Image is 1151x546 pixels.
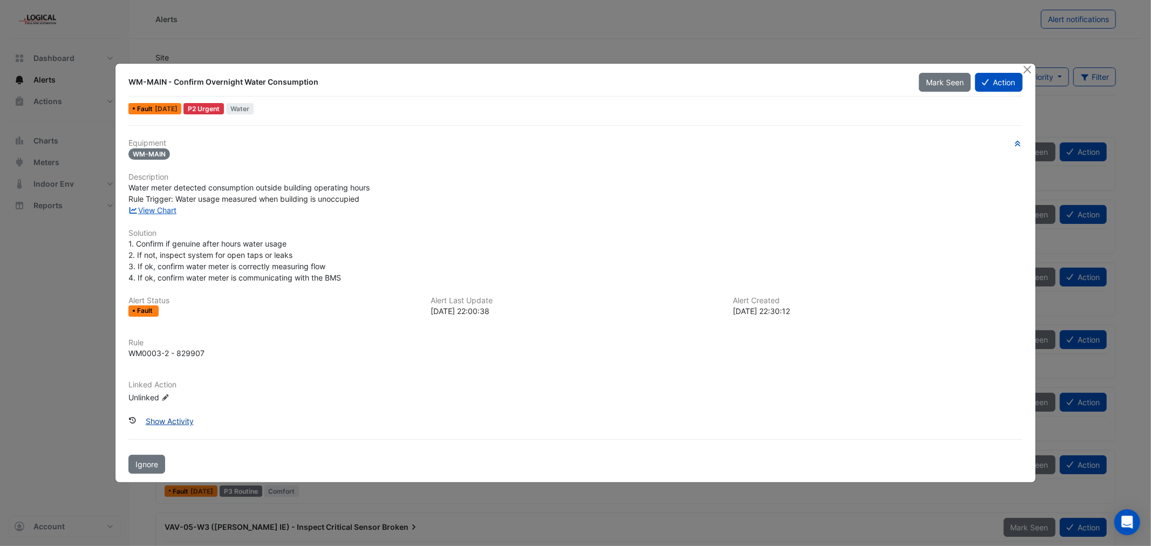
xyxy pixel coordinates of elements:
[161,393,169,401] fa-icon: Edit Linked Action
[431,296,720,305] h6: Alert Last Update
[1022,64,1033,75] button: Close
[128,206,176,215] a: View Chart
[128,229,1022,238] h6: Solution
[128,338,1022,347] h6: Rule
[128,347,205,359] div: WM0003-2 - 829907
[128,391,258,402] div: Unlinked
[128,77,906,87] div: WM-MAIN - Confirm Overnight Water Consumption
[975,73,1022,92] button: Action
[226,103,254,114] span: Water
[128,239,341,282] span: 1. Confirm if genuine after hours water usage 2. If not, inspect system for open taps or leaks 3....
[733,305,1023,317] div: [DATE] 22:30:12
[139,412,201,431] button: Show Activity
[128,183,370,203] span: Water meter detected consumption outside building operating hours Rule Trigger: Water usage measu...
[1114,509,1140,535] div: Open Intercom Messenger
[128,296,418,305] h6: Alert Status
[128,173,1022,182] h6: Description
[128,148,170,160] span: WM-MAIN
[137,308,155,314] span: Fault
[183,103,224,114] div: P2 Urgent
[431,305,720,317] div: [DATE] 22:00:38
[128,139,1022,148] h6: Equipment
[137,106,155,112] span: Fault
[128,380,1022,390] h6: Linked Action
[128,455,165,474] button: Ignore
[135,460,158,469] span: Ignore
[733,296,1023,305] h6: Alert Created
[155,105,178,113] span: Fri 10-Oct-2025 22:00 AEDT
[919,73,971,92] button: Mark Seen
[926,78,964,87] span: Mark Seen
